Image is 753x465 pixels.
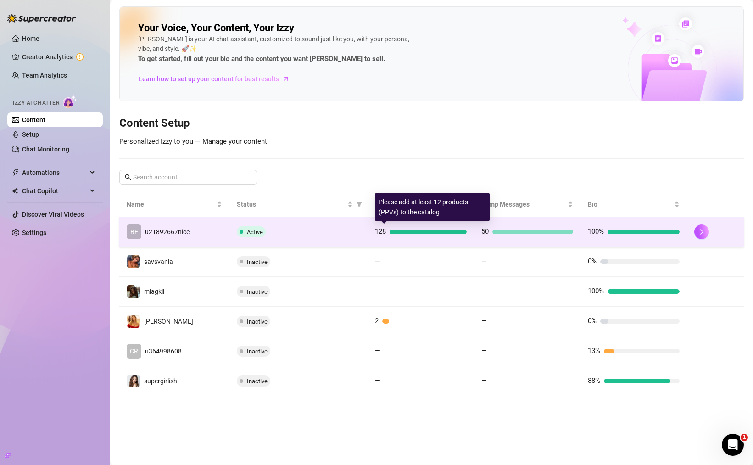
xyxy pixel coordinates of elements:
[7,14,76,23] img: logo-BBDzfeDw.svg
[138,55,385,63] strong: To get started, fill out your bio and the content you want [PERSON_NAME] to sell.
[119,192,229,217] th: Name
[694,224,709,239] button: right
[247,258,268,265] span: Inactive
[22,35,39,42] a: Home
[119,116,744,131] h3: Content Setup
[22,165,87,180] span: Automations
[588,199,672,209] span: Bio
[5,452,11,459] span: build
[127,375,140,387] img: supergirlish
[375,317,379,325] span: 2
[481,199,566,209] span: Bump Messages
[722,434,744,456] iframe: Intercom live chat
[229,192,368,217] th: Status
[12,188,18,194] img: Chat Copilot
[127,285,140,298] img: miagkii
[138,34,413,65] div: [PERSON_NAME] is your AI chat assistant, customized to sound just like you, with your persona, vi...
[144,258,173,265] span: savsvania
[247,348,268,355] span: Inactive
[698,229,705,235] span: right
[741,434,748,441] span: 1
[22,211,84,218] a: Discover Viral Videos
[375,227,386,235] span: 128
[481,317,487,325] span: —
[237,199,346,209] span: Status
[138,72,296,86] a: Learn how to set up your content for best results
[247,288,268,295] span: Inactive
[144,318,193,325] span: [PERSON_NAME]
[375,257,380,265] span: —
[133,172,244,182] input: Search account
[145,347,182,355] span: u364998608
[481,376,487,385] span: —
[580,192,687,217] th: Bio
[138,22,294,34] h2: Your Voice, Your Content, Your Izzy
[130,227,138,237] span: BE
[63,95,77,108] img: AI Chatter
[357,202,362,207] span: filter
[145,228,190,235] span: u21892667nice
[22,131,39,138] a: Setup
[588,257,597,265] span: 0%
[12,169,19,176] span: thunderbolt
[13,99,59,107] span: Izzy AI Chatter
[130,346,138,356] span: CR
[144,377,177,385] span: supergirlish
[127,255,140,268] img: savsvania
[247,378,268,385] span: Inactive
[375,287,380,295] span: —
[22,116,45,123] a: Content
[588,317,597,325] span: 0%
[375,347,380,355] span: —
[22,146,69,153] a: Chat Monitoring
[355,197,364,211] span: filter
[375,193,490,221] div: Please add at least 12 products (PPVs) to the catalog
[247,229,263,235] span: Active
[588,287,604,295] span: 100%
[125,174,131,180] span: search
[127,315,140,328] img: mikayla_demaiter
[481,287,487,295] span: —
[588,376,600,385] span: 88%
[368,192,474,217] th: Products
[481,227,489,235] span: 50
[119,137,269,146] span: Personalized Izzy to you — Manage your content.
[22,184,87,198] span: Chat Copilot
[474,192,580,217] th: Bump Messages
[601,7,743,101] img: ai-chatter-content-library-cLFOSyPT.png
[375,376,380,385] span: —
[139,74,279,84] span: Learn how to set up your content for best results
[281,74,290,84] span: arrow-right
[481,257,487,265] span: —
[22,72,67,79] a: Team Analytics
[22,50,95,64] a: Creator Analytics exclamation-circle
[481,347,487,355] span: —
[144,288,164,295] span: miagkii
[588,227,604,235] span: 100%
[247,318,268,325] span: Inactive
[127,199,215,209] span: Name
[588,347,600,355] span: 13%
[22,229,46,236] a: Settings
